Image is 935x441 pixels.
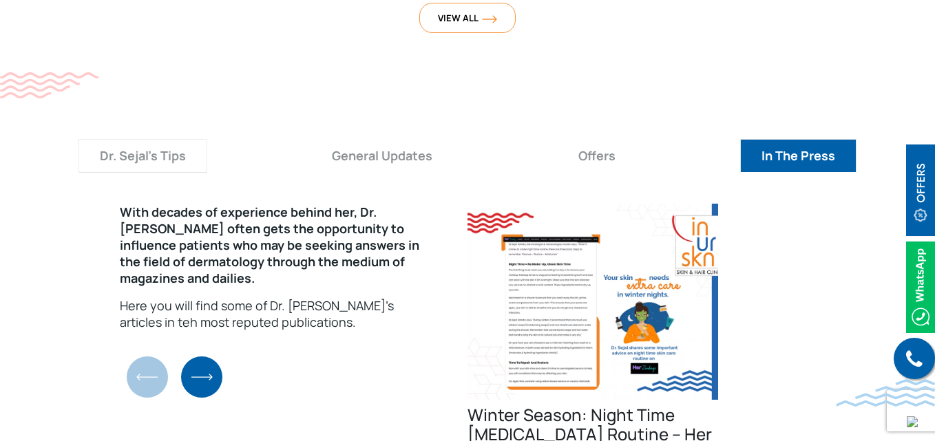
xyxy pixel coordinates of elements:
[120,204,433,286] p: With decades of experience behind her, Dr. [PERSON_NAME] often gets the opportunity to influence ...
[906,278,935,293] a: Whatsappicon
[181,356,222,398] div: Next slide
[120,297,433,330] p: Here you will find some of Dr. [PERSON_NAME]'s articles in teh most reputed publications.
[557,139,637,173] button: Offers
[311,139,454,173] button: General Updates
[181,356,222,398] img: BlueNextArrow
[467,204,718,399] img: Winter Season: Night Time Skin Care Routine – Her Zindagi
[740,139,857,173] button: In The Press
[906,241,935,333] img: Whatsappicon
[906,144,935,236] img: offerBt
[836,379,935,407] img: bluewave
[907,416,918,427] img: up-blue-arrow.svg
[78,139,207,173] button: Dr. Sejal's Tips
